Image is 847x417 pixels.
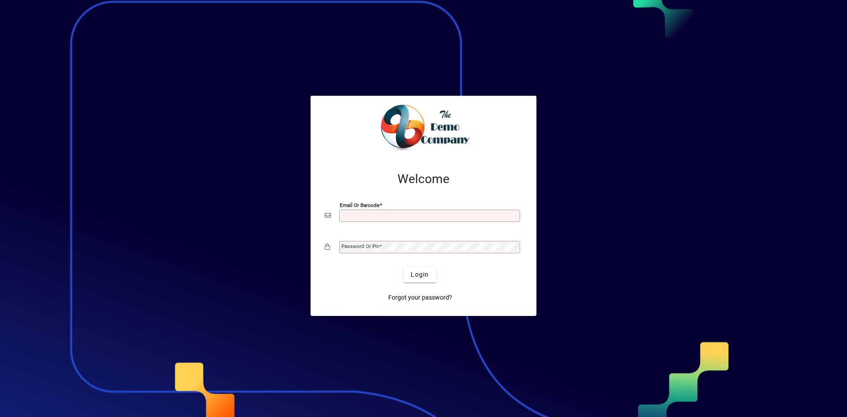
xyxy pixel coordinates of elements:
span: Login [411,270,429,279]
span: Forgot your password? [388,293,452,302]
mat-label: Email or Barcode [340,202,379,208]
h2: Welcome [325,172,522,187]
button: Login [404,267,436,282]
a: Forgot your password? [385,289,456,305]
mat-label: Password or Pin [341,243,379,249]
